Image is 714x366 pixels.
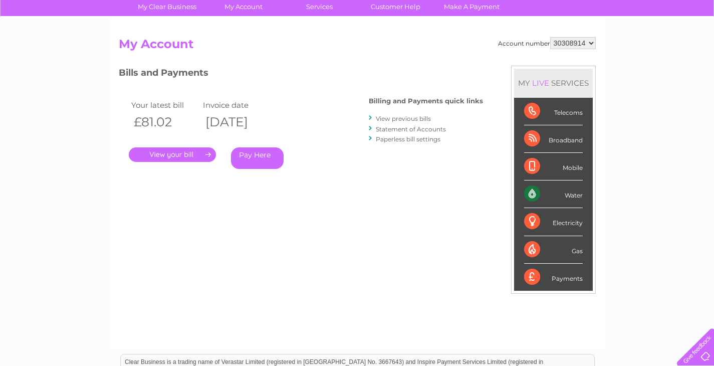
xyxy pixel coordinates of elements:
div: Payments [524,264,583,291]
th: [DATE] [200,112,273,132]
div: MY SERVICES [514,69,593,97]
img: logo.png [25,26,76,57]
a: Log out [681,43,705,50]
th: £81.02 [129,112,201,132]
a: Water [538,43,557,50]
a: Pay Here [231,147,284,169]
a: Energy [563,43,585,50]
a: Telecoms [591,43,621,50]
div: Water [524,180,583,208]
h3: Bills and Payments [119,66,483,83]
a: . [129,147,216,162]
td: Invoice date [200,98,273,112]
div: Electricity [524,208,583,236]
a: 0333 014 3131 [525,5,594,18]
div: LIVE [530,78,551,88]
div: Telecoms [524,98,583,125]
a: Contact [647,43,672,50]
h4: Billing and Payments quick links [369,97,483,105]
a: View previous bills [376,115,431,122]
div: Clear Business is a trading name of Verastar Limited (registered in [GEOGRAPHIC_DATA] No. 3667643... [121,6,594,49]
div: Mobile [524,153,583,180]
h2: My Account [119,37,596,56]
div: Gas [524,236,583,264]
div: Broadband [524,125,583,153]
a: Statement of Accounts [376,125,446,133]
a: Blog [627,43,641,50]
a: Paperless bill settings [376,135,440,143]
td: Your latest bill [129,98,201,112]
div: Account number [498,37,596,49]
